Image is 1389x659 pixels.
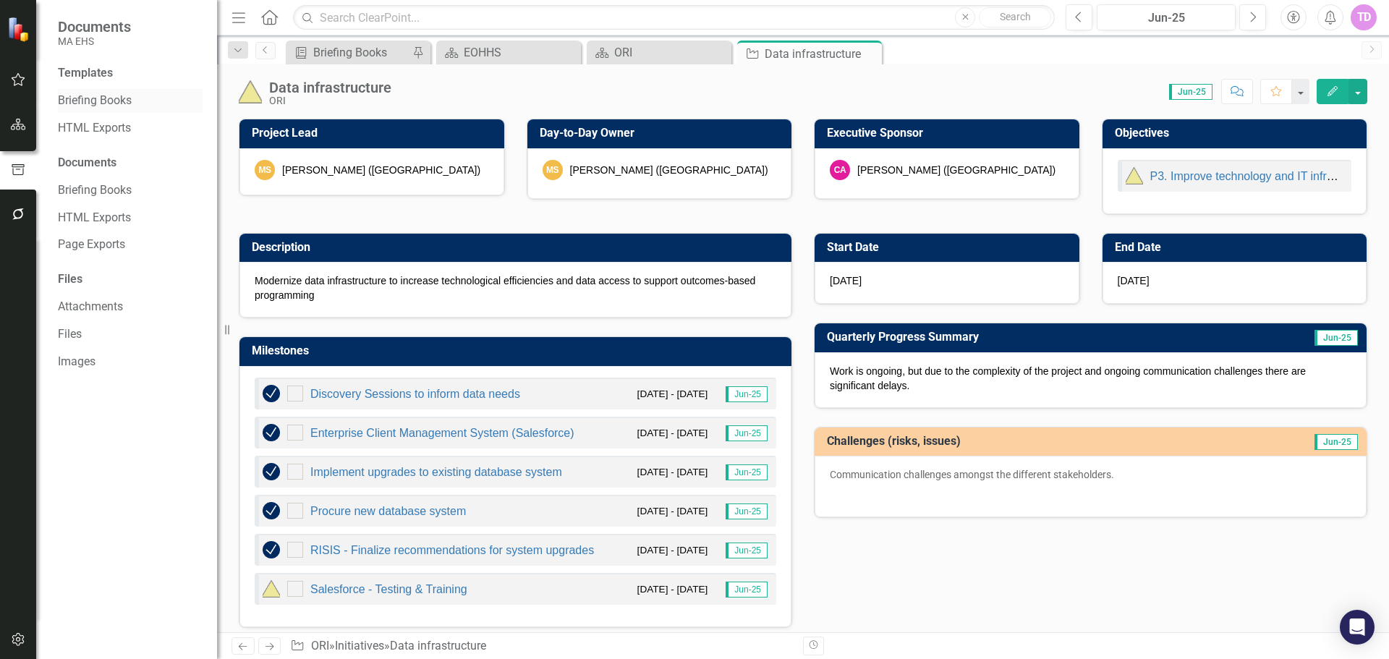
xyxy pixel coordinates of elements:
a: ORI [311,639,329,652]
img: At-risk [239,80,262,103]
p: Modernize data infrastructure to increase technological efficiencies and data access to support o... [255,273,776,302]
a: Attachments [58,299,203,315]
a: Initiatives [335,639,384,652]
div: » » [290,638,792,655]
div: MS [543,160,563,180]
h3: Objectives [1115,127,1360,140]
div: Data infrastructure [269,80,391,95]
a: ORI [590,43,728,61]
span: Jun-25 [726,582,768,598]
a: RISIS - Finalize recommendations for system upgrades [310,544,594,556]
span: Jun-25 [726,386,768,402]
span: Jun-25 [1169,84,1212,100]
span: Jun-25 [726,543,768,558]
div: Documents [58,155,203,171]
img: At-risk [1126,167,1143,184]
img: Complete [263,463,280,480]
a: Images [58,354,203,370]
a: Implement upgrades to existing database system [310,466,562,478]
h3: Start Date [827,241,1072,254]
small: [DATE] - [DATE] [637,543,708,557]
h3: Quarterly Progress Summary [827,331,1238,344]
div: [PERSON_NAME] ([GEOGRAPHIC_DATA]) [282,163,480,177]
input: Search ClearPoint... [293,5,1055,30]
span: Jun-25 [1314,330,1358,346]
div: Jun-25 [1102,9,1231,27]
div: ORI [269,95,391,106]
a: Procure new database system [310,505,466,517]
p: Communication challenges amongst the different stakeholders. [830,467,1351,485]
img: Complete [263,424,280,441]
small: MA EHS [58,35,131,47]
span: Jun-25 [1314,434,1358,450]
a: HTML Exports [58,210,203,226]
small: [DATE] - [DATE] [637,582,708,596]
small: [DATE] - [DATE] [637,387,708,401]
div: Open Intercom Messenger [1340,610,1375,645]
img: Complete [263,385,280,402]
h3: Executive Sponsor [827,127,1072,140]
small: [DATE] - [DATE] [637,426,708,440]
img: ClearPoint Strategy [7,16,33,41]
div: Briefing Books [313,43,409,61]
span: [DATE] [830,275,862,286]
h3: Day-to-Day Owner [540,127,785,140]
span: Jun-25 [726,425,768,441]
button: Search [979,7,1051,27]
a: HTML Exports [58,120,203,137]
div: CA [830,160,850,180]
img: At-risk [263,580,280,598]
div: Data infrastructure [390,639,486,652]
div: Data infrastructure [765,45,878,63]
span: Jun-25 [726,464,768,480]
span: Jun-25 [726,503,768,519]
a: Briefing Books [289,43,409,61]
small: [DATE] - [DATE] [637,465,708,479]
a: Briefing Books [58,182,203,199]
button: Jun-25 [1097,4,1236,30]
a: Discovery Sessions to inform data needs [310,388,520,400]
div: [PERSON_NAME] ([GEOGRAPHIC_DATA]) [857,163,1055,177]
div: MS [255,160,275,180]
span: [DATE] [1118,275,1150,286]
img: Complete [263,502,280,519]
h3: Milestones [252,344,784,357]
h3: Challenges (risks, issues) [827,435,1226,448]
a: Enterprise Client Management System (Salesforce) [310,427,574,439]
div: ORI [614,43,728,61]
span: Documents [58,18,131,35]
div: EOHHS [464,43,577,61]
div: [PERSON_NAME] ([GEOGRAPHIC_DATA]) [570,163,768,177]
div: Templates [58,65,203,82]
span: Search [1000,11,1031,22]
div: Files [58,271,203,288]
h3: Description [252,241,784,254]
p: Work is ongoing, but due to the complexity of the project and ongoing communication challenges th... [830,364,1351,393]
img: Complete [263,541,280,558]
a: Briefing Books [58,93,203,109]
small: [DATE] - [DATE] [637,504,708,518]
button: TD [1351,4,1377,30]
a: Page Exports [58,237,203,253]
h3: End Date [1115,241,1360,254]
h3: Project Lead [252,127,497,140]
a: Files [58,326,203,343]
a: Salesforce - Testing & Training [310,583,467,595]
a: EOHHS [440,43,577,61]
